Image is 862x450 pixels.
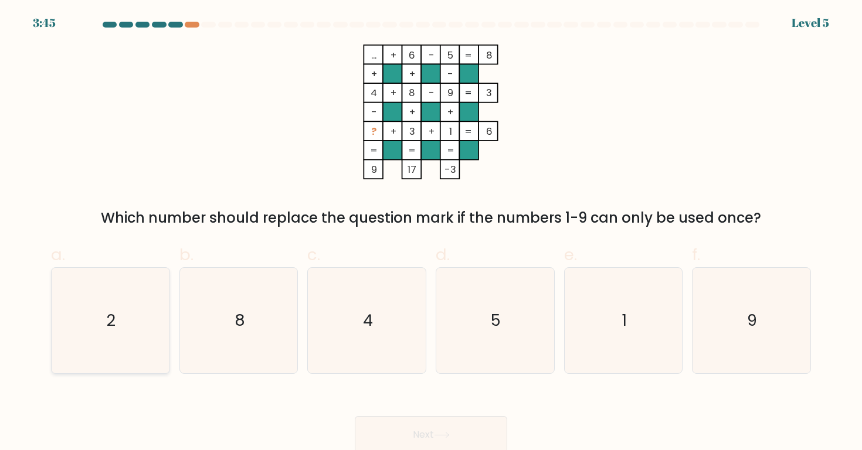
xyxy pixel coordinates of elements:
[179,243,194,266] span: b.
[371,49,376,62] tspan: ...
[448,105,454,119] tspan: +
[465,86,473,100] tspan: =
[448,86,454,100] tspan: 9
[391,125,396,138] tspan: +
[748,309,758,331] text: 9
[491,309,501,331] text: 5
[445,163,457,176] tspan: -3
[363,309,373,331] text: 4
[371,67,377,81] tspan: +
[409,125,415,138] tspan: 3
[371,163,377,176] tspan: 9
[692,243,700,266] span: f.
[371,125,376,138] tspan: ?
[391,86,396,100] tspan: +
[465,125,473,138] tspan: =
[409,67,415,81] tspan: +
[448,49,454,62] tspan: 5
[449,125,452,138] tspan: 1
[436,243,450,266] span: d.
[429,86,435,100] tspan: -
[622,309,627,331] text: 1
[486,49,493,62] tspan: 8
[235,309,245,331] text: 8
[307,243,320,266] span: c.
[429,49,435,62] tspan: -
[792,14,829,32] div: Level 5
[58,207,804,229] div: Which number should replace the question mark if the numbers 1-9 can only be used once?
[409,49,416,62] tspan: 6
[391,49,396,62] tspan: +
[447,144,454,158] tspan: =
[409,144,416,158] tspan: =
[564,243,577,266] span: e.
[465,49,473,62] tspan: =
[429,125,435,138] tspan: +
[408,163,417,176] tspan: 17
[487,86,493,100] tspan: 3
[409,105,415,119] tspan: +
[409,86,416,100] tspan: 8
[51,243,65,266] span: a.
[371,105,377,119] tspan: -
[370,144,378,158] tspan: =
[107,309,116,331] text: 2
[486,125,493,138] tspan: 6
[448,67,454,81] tspan: -
[33,14,56,32] div: 3:45
[371,86,377,100] tspan: 4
